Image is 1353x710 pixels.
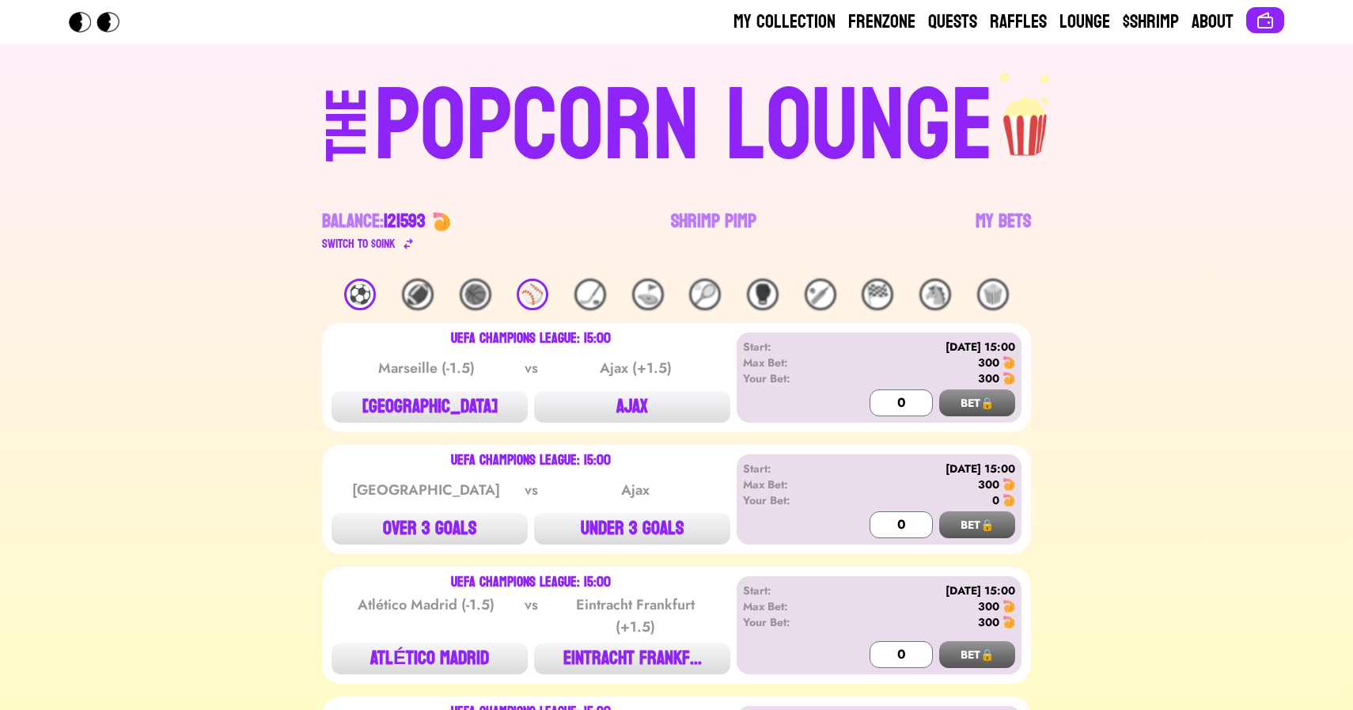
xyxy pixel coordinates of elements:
div: Max Bet: [743,598,834,614]
button: BET🔒 [939,511,1015,538]
img: 🍤 [432,212,451,231]
button: BET🔒 [939,389,1015,416]
div: Start: [743,583,834,598]
img: popcorn [994,70,1059,158]
a: My Bets [976,209,1031,253]
img: Popcorn [69,12,132,32]
div: Atlético Madrid (-1.5) [347,594,506,638]
div: 🏏 [805,279,836,310]
div: 🏁 [862,279,893,310]
div: Max Bet: [743,476,834,492]
div: ⛳️ [632,279,664,310]
a: Shrimp Pimp [671,209,756,253]
div: THE [319,88,376,193]
div: Balance: [322,209,426,234]
div: Start: [743,339,834,355]
a: THEPOPCORN LOUNGEpopcorn [189,70,1164,177]
div: 300 [978,476,999,492]
div: 🍿 [977,279,1009,310]
img: 🍤 [1002,494,1015,507]
img: 🍤 [1002,600,1015,613]
a: About [1192,9,1234,35]
div: UEFA Champions League: 15:00 [451,576,611,589]
div: Your Bet: [743,614,834,630]
a: Raffles [990,9,1047,35]
div: 300 [978,355,999,370]
div: Marseille (-1.5) [347,357,506,379]
div: 300 [978,598,999,614]
div: 🏀 [460,279,491,310]
div: Your Bet: [743,370,834,386]
button: EINTRACHT FRANKF... [534,643,730,674]
div: UEFA Champions League: 15:00 [451,454,611,467]
div: Start: [743,461,834,476]
a: Frenzone [848,9,915,35]
div: vs [521,479,541,501]
div: ⚾️ [517,279,548,310]
div: [GEOGRAPHIC_DATA] [347,479,506,501]
div: 🐴 [919,279,951,310]
div: UEFA Champions League: 15:00 [451,332,611,345]
div: 🏈 [402,279,434,310]
a: Quests [928,9,977,35]
div: Eintracht Frankfurt (+1.5) [555,594,715,638]
a: My Collection [733,9,836,35]
div: 0 [992,492,999,508]
div: 🏒 [574,279,606,310]
div: vs [521,357,541,379]
img: 🍤 [1002,616,1015,628]
img: 🍤 [1002,372,1015,385]
img: 🍤 [1002,356,1015,369]
img: Connect wallet [1256,11,1275,30]
button: OVER 3 GOALS [332,513,528,545]
div: vs [521,594,541,638]
div: Ajax (+1.5) [555,357,715,379]
div: ⚽️ [344,279,376,310]
div: [DATE] 15:00 [834,461,1015,476]
div: 300 [978,370,999,386]
img: 🍤 [1002,478,1015,491]
span: 121593 [384,204,426,238]
a: $Shrimp [1123,9,1179,35]
button: [GEOGRAPHIC_DATA] [332,391,528,423]
button: BET🔒 [939,641,1015,668]
button: UNDER 3 GOALS [534,513,730,545]
div: Your Bet: [743,492,834,508]
div: 🎾 [689,279,721,310]
button: ATLÉTICO MADRID [332,643,528,674]
div: [DATE] 15:00 [834,339,1015,355]
div: Ajax [555,479,715,501]
button: AJAX [534,391,730,423]
a: Lounge [1059,9,1110,35]
div: [DATE] 15:00 [834,583,1015,598]
div: POPCORN LOUNGE [374,76,994,177]
div: Switch to $ OINK [322,234,396,253]
div: 300 [978,614,999,630]
div: 🥊 [747,279,779,310]
div: Max Bet: [743,355,834,370]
